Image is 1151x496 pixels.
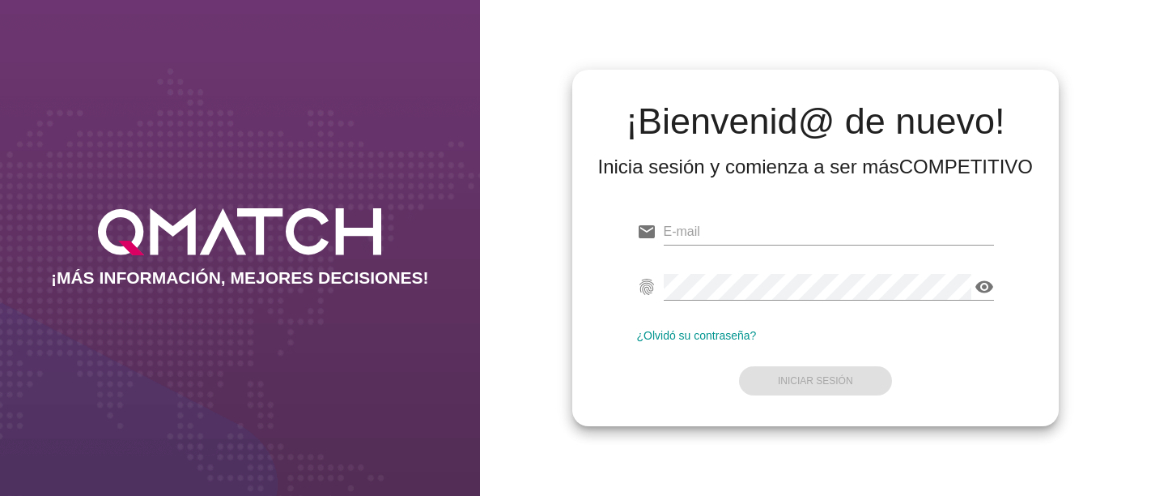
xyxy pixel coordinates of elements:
div: Inicia sesión y comienza a ser más [598,154,1034,180]
h2: ¡Bienvenid@ de nuevo! [598,102,1034,141]
i: visibility [975,277,994,297]
input: E-mail [664,219,995,245]
a: ¿Olvidó su contraseña? [637,329,757,342]
strong: COMPETITIVO [899,156,1033,177]
i: fingerprint [637,277,656,297]
i: email [637,222,656,242]
h2: ¡MÁS INFORMACIÓN, MEJORES DECISIONES! [51,268,429,288]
